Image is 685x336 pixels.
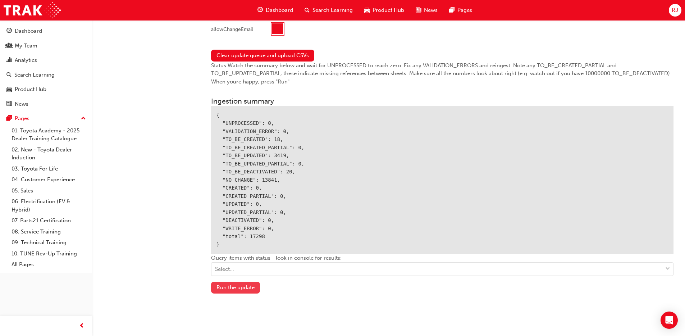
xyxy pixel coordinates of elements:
[211,50,314,62] button: Clear update queue and upload CSVs
[9,125,89,144] a: 01. Toyota Academy - 2025 Dealer Training Catalogue
[457,6,472,14] span: Pages
[661,312,678,329] div: Open Intercom Messenger
[211,62,673,86] div: Status: Watch the summary below and wait for UNPROCESSED to reach zero. Fix any VALIDATION_ERRORS...
[211,106,673,254] div: { "UNPROCESSED": 0, "VALIDATION_ERROR": 0, "TO_BE_CREATED": 18, "TO_BE_CREATED_PARTIAL": 0, "TO_B...
[6,57,12,64] span: chart-icon
[9,237,89,248] a: 09. Technical Training
[9,185,89,196] a: 05. Sales
[9,144,89,163] a: 02. New - Toyota Dealer Induction
[6,72,12,78] span: search-icon
[3,23,89,112] button: DashboardMy TeamAnalyticsSearch LearningProduct HubNews
[359,3,410,18] a: car-iconProduct Hub
[6,101,12,108] span: news-icon
[211,282,260,294] button: Run the update
[669,4,681,17] button: RJ
[9,215,89,226] a: 07. Parts21 Certification
[6,115,12,122] span: pages-icon
[6,43,12,49] span: people-icon
[211,26,253,33] div: allowChangeEmail
[424,6,438,14] span: News
[364,6,370,15] span: car-icon
[299,3,359,18] a: search-iconSearch Learning
[312,6,353,14] span: Search Learning
[6,86,12,93] span: car-icon
[9,163,89,174] a: 03. Toyota For Life
[15,85,46,94] div: Product Hub
[9,248,89,259] a: 10. TUNE Rev-Up Training
[4,2,61,18] img: Trak
[3,24,89,38] a: Dashboard
[15,56,37,64] div: Analytics
[3,54,89,67] a: Analytics
[665,264,670,274] span: down-icon
[9,259,89,270] a: All Pages
[81,114,86,123] span: up-icon
[305,6,310,15] span: search-icon
[9,226,89,237] a: 08. Service Training
[443,3,478,18] a: pages-iconPages
[9,174,89,185] a: 04. Customer Experience
[3,97,89,111] a: News
[252,3,299,18] a: guage-iconDashboard
[3,39,89,53] a: My Team
[9,196,89,215] a: 06. Electrification (EV & Hybrid)
[15,100,28,108] div: News
[373,6,404,14] span: Product Hub
[672,6,678,14] span: RJ
[3,112,89,125] button: Pages
[15,27,42,35] div: Dashboard
[416,6,421,15] span: news-icon
[257,6,263,15] span: guage-icon
[3,83,89,96] a: Product Hub
[15,42,37,50] div: My Team
[3,68,89,82] a: Search Learning
[211,254,673,282] div: Query items with status - look in console for results:
[6,28,12,35] span: guage-icon
[449,6,455,15] span: pages-icon
[14,71,55,79] div: Search Learning
[215,265,234,273] div: Select...
[266,6,293,14] span: Dashboard
[15,114,29,123] div: Pages
[79,322,85,331] span: prev-icon
[410,3,443,18] a: news-iconNews
[211,97,673,105] h3: Ingestion summary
